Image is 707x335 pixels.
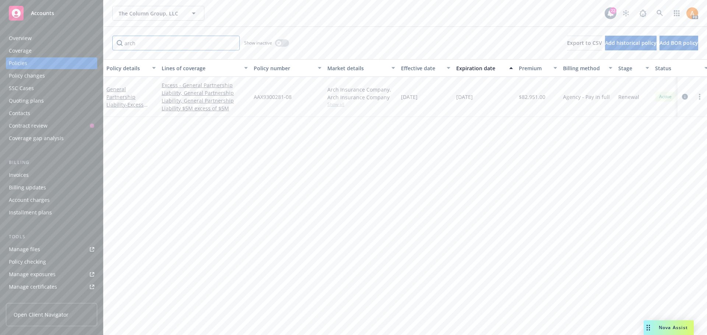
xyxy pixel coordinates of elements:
div: 22 [610,7,616,14]
button: Add historical policy [605,36,657,50]
a: Quoting plans [6,95,97,107]
div: Billing updates [9,182,46,193]
div: Quoting plans [9,95,44,107]
span: Active [658,93,673,100]
button: Premium [516,59,560,77]
div: Manage files [9,243,40,255]
div: Billing method [563,64,604,72]
span: Agency - Pay in full [563,93,610,101]
span: Accounts [31,10,54,16]
span: $82,951.00 [519,93,545,101]
a: General Partnership Liability [106,86,150,124]
a: Contract review [6,120,97,132]
button: Expiration date [453,59,516,77]
a: Policy changes [6,70,97,82]
a: Policy checking [6,256,97,268]
div: Premium [519,64,549,72]
div: Invoices [9,169,29,181]
div: Drag to move [644,320,653,335]
button: Billing method [560,59,615,77]
a: Contacts [6,107,97,119]
div: Market details [327,64,387,72]
button: Market details [324,59,398,77]
div: Arch Insurance Company, Arch Insurance Company [327,86,395,101]
div: SSC Cases [9,82,34,94]
div: Policies [9,57,27,69]
div: Policy checking [9,256,46,268]
div: Coverage [9,45,32,57]
span: [DATE] [456,93,473,101]
button: Nova Assist [644,320,694,335]
a: Account charges [6,194,97,206]
div: Manage BORs [9,293,43,305]
span: - Excess (LAYER 1) | 5M xs 5M D&O/EPL/E&O [106,101,150,124]
div: Status [655,64,700,72]
a: Report a Bug [636,6,650,21]
a: Switch app [669,6,684,21]
span: The Column Group, LLC [119,10,182,17]
span: Nova Assist [659,324,688,331]
span: Show all [327,101,395,107]
a: Billing updates [6,182,97,193]
button: Export to CSV [567,36,602,50]
button: Stage [615,59,652,77]
a: Coverage [6,45,97,57]
a: Overview [6,32,97,44]
div: Policy details [106,64,148,72]
div: Effective date [401,64,442,72]
button: Effective date [398,59,453,77]
div: Overview [9,32,32,44]
div: Expiration date [456,64,505,72]
div: Policy number [254,64,313,72]
div: Stage [618,64,641,72]
div: Billing [6,159,97,166]
span: Renewal [618,93,639,101]
a: circleInformation [680,92,689,101]
div: Lines of coverage [162,64,240,72]
div: Tools [6,233,97,240]
div: Account charges [9,194,50,206]
span: [DATE] [401,93,418,101]
a: Excess - General Partnership Liability, General Partnership Liability, General Partnership Liabil... [162,81,248,112]
span: Show inactive [244,40,272,46]
div: Policy changes [9,70,45,82]
a: Installment plans [6,207,97,218]
a: Manage exposures [6,268,97,280]
div: Manage exposures [9,268,56,280]
span: Export to CSV [567,39,602,46]
a: Coverage gap analysis [6,132,97,144]
button: Policy details [103,59,159,77]
button: Policy number [251,59,324,77]
span: AAX9300281-08 [254,93,292,101]
span: Add BOR policy [659,39,698,46]
button: Add BOR policy [659,36,698,50]
div: Manage certificates [9,281,57,293]
input: Filter by keyword... [112,36,240,50]
a: Accounts [6,3,97,24]
button: Lines of coverage [159,59,251,77]
img: photo [686,7,698,19]
button: The Column Group, LLC [112,6,204,21]
a: Manage BORs [6,293,97,305]
div: Contract review [9,120,48,132]
span: Add historical policy [605,39,657,46]
div: Contacts [9,107,30,119]
a: Invoices [6,169,97,181]
a: Manage certificates [6,281,97,293]
a: SSC Cases [6,82,97,94]
a: more [695,92,704,101]
span: Open Client Navigator [14,311,68,318]
div: Installment plans [9,207,52,218]
a: Policies [6,57,97,69]
a: Stop snowing [619,6,633,21]
div: Coverage gap analysis [9,132,64,144]
a: Manage files [6,243,97,255]
a: Search [653,6,667,21]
